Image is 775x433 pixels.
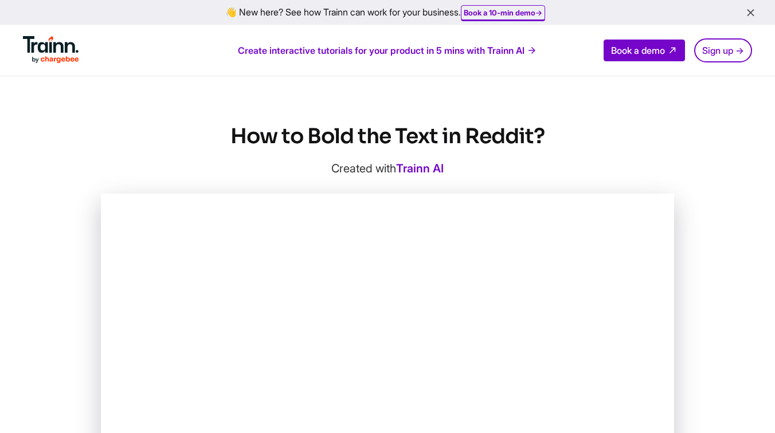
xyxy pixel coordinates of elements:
[238,44,525,57] span: Create interactive tutorials for your product in 5 mins with Trainn AI
[464,8,535,17] b: Book a 10-min demo
[604,40,685,61] a: Book a demo
[7,7,768,18] div: 👋 New here? See how Trainn can work for your business.
[611,45,665,56] span: Book a demo
[396,162,444,175] a: Trainn AI
[694,38,752,62] a: Sign up →
[718,378,775,433] iframe: Chat Widget
[101,162,674,175] p: Created with
[464,8,542,17] a: Book a 10-min demo→
[101,123,674,150] h1: How to Bold the Text in Reddit?
[238,44,537,57] a: Create interactive tutorials for your product in 5 mins with Trainn AI
[23,36,79,64] img: Trainn Logo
